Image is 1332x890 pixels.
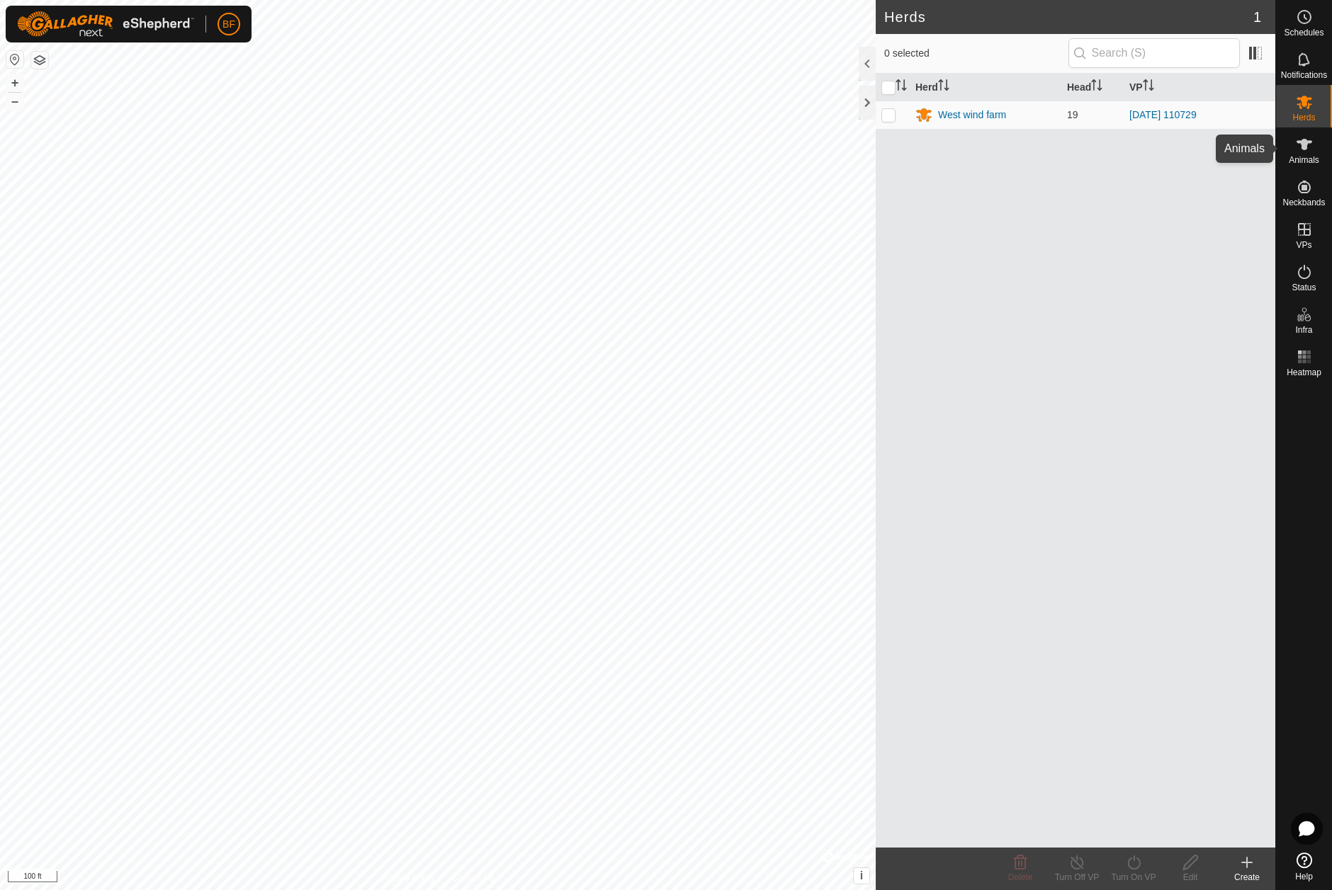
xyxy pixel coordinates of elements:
a: [DATE] 110729 [1129,109,1197,120]
span: Delete [1008,872,1033,882]
span: i [860,869,863,882]
th: Head [1061,74,1124,101]
span: Neckbands [1282,198,1325,207]
span: 19 [1067,109,1078,120]
button: i [854,868,869,884]
span: Status [1292,283,1316,292]
input: Search (S) [1068,38,1240,68]
span: Heatmap [1287,368,1321,377]
span: Animals [1289,156,1319,164]
span: Help [1295,872,1313,881]
span: 1 [1253,6,1261,28]
div: West wind farm [938,108,1006,122]
a: Privacy Policy [382,872,435,884]
a: Contact Us [452,872,494,884]
div: Turn Off VP [1049,871,1105,884]
span: 0 selected [884,46,1068,61]
button: – [6,93,23,110]
span: BF [222,17,235,32]
span: VPs [1296,241,1311,249]
button: Reset Map [6,51,23,68]
img: Gallagher Logo [17,11,194,37]
h2: Herds [884,8,1253,25]
p-sorticon: Activate to sort [1143,81,1154,93]
p-sorticon: Activate to sort [896,81,907,93]
span: Infra [1295,326,1312,334]
p-sorticon: Activate to sort [1091,81,1102,93]
p-sorticon: Activate to sort [938,81,949,93]
span: Schedules [1284,28,1323,37]
span: Notifications [1281,71,1327,79]
a: Help [1276,847,1332,886]
button: Map Layers [31,52,48,69]
th: VP [1124,74,1275,101]
div: Turn On VP [1105,871,1162,884]
div: Create [1219,871,1275,884]
th: Herd [910,74,1061,101]
div: Edit [1162,871,1219,884]
button: + [6,74,23,91]
span: Herds [1292,113,1315,122]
